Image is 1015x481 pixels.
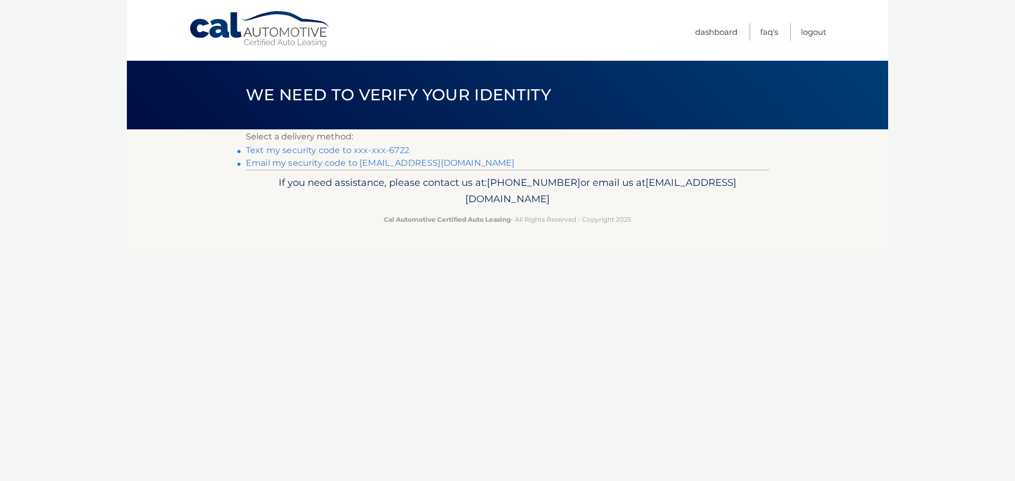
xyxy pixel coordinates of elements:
a: FAQ's [760,23,778,41]
a: Cal Automotive [189,11,331,48]
span: We need to verify your identity [246,85,551,105]
a: Text my security code to xxx-xxx-6722 [246,145,409,155]
p: Select a delivery method: [246,129,769,144]
strong: Cal Automotive Certified Auto Leasing [384,215,511,223]
p: If you need assistance, please contact us at: or email us at [253,174,762,208]
a: Dashboard [695,23,737,41]
span: [PHONE_NUMBER] [487,176,580,188]
p: - All Rights Reserved - Copyright 2025 [253,214,762,225]
a: Logout [801,23,826,41]
a: Email my security code to [EMAIL_ADDRESS][DOMAIN_NAME] [246,158,515,168]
